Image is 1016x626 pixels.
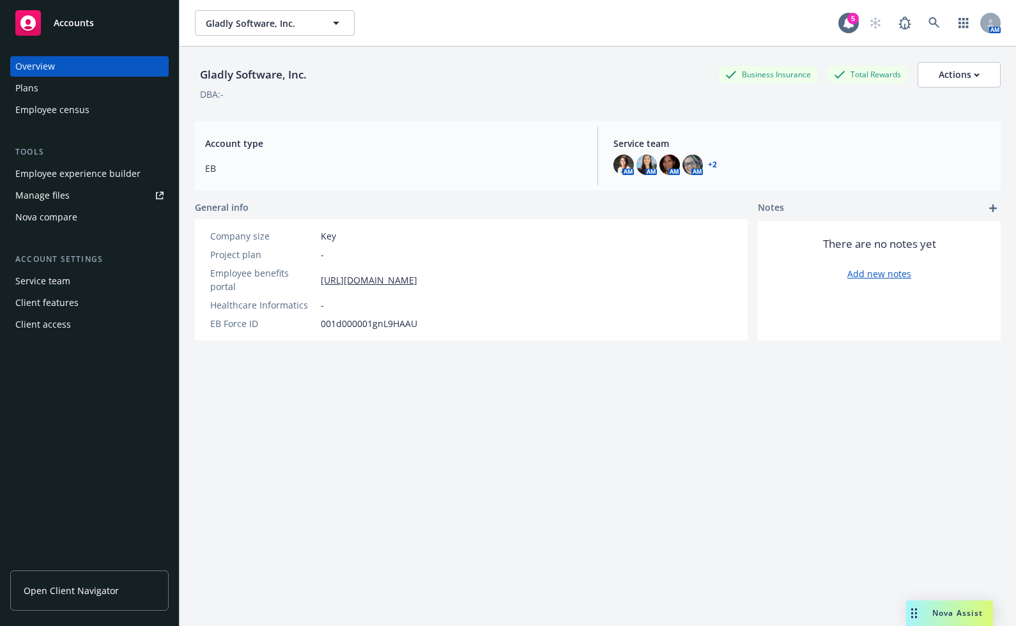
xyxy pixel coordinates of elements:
span: Account type [205,137,582,150]
a: Search [921,10,947,36]
div: Total Rewards [827,66,907,82]
div: 5 [847,13,859,24]
div: EB Force ID [210,317,316,330]
button: Actions [918,62,1001,88]
span: EB [205,162,582,175]
div: Actions [939,63,980,87]
div: Project plan [210,248,316,261]
div: Employee experience builder [15,164,141,184]
div: Client features [15,293,79,313]
span: 001d000001gnL9HAAU [321,317,417,330]
a: Accounts [10,5,169,41]
span: General info [195,201,249,214]
a: Plans [10,78,169,98]
div: Company size [210,229,316,243]
div: Gladly Software, Inc. [195,66,312,83]
img: photo [613,155,634,175]
span: Notes [758,201,784,216]
div: Nova compare [15,207,77,227]
a: Overview [10,56,169,77]
span: Gladly Software, Inc. [206,17,316,30]
span: There are no notes yet [823,236,936,252]
a: Nova compare [10,207,169,227]
span: Key [321,229,336,243]
img: photo [636,155,657,175]
a: +2 [708,161,717,169]
div: Healthcare Informatics [210,298,316,312]
span: Service team [613,137,990,150]
a: [URL][DOMAIN_NAME] [321,273,417,287]
button: Gladly Software, Inc. [195,10,355,36]
a: Employee census [10,100,169,120]
span: - [321,298,324,312]
img: photo [682,155,703,175]
span: Open Client Navigator [24,584,119,597]
a: Service team [10,271,169,291]
a: add [985,201,1001,216]
a: Employee experience builder [10,164,169,184]
div: Service team [15,271,70,291]
div: Drag to move [906,600,922,626]
span: Accounts [54,18,94,28]
a: Report a Bug [892,10,918,36]
div: Overview [15,56,55,77]
span: - [321,248,324,261]
a: Switch app [951,10,976,36]
div: Business Insurance [719,66,817,82]
img: photo [659,155,680,175]
a: Manage files [10,185,169,206]
a: Client access [10,314,169,335]
span: Nova Assist [932,607,983,618]
div: Client access [15,314,71,335]
div: Manage files [15,185,70,206]
div: Tools [10,146,169,158]
div: Plans [15,78,38,98]
div: Employee census [15,100,89,120]
button: Nova Assist [906,600,993,626]
div: Account settings [10,253,169,266]
a: Start snowing [863,10,888,36]
a: Add new notes [847,267,911,280]
div: Employee benefits portal [210,266,316,293]
div: DBA: - [200,88,224,101]
a: Client features [10,293,169,313]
